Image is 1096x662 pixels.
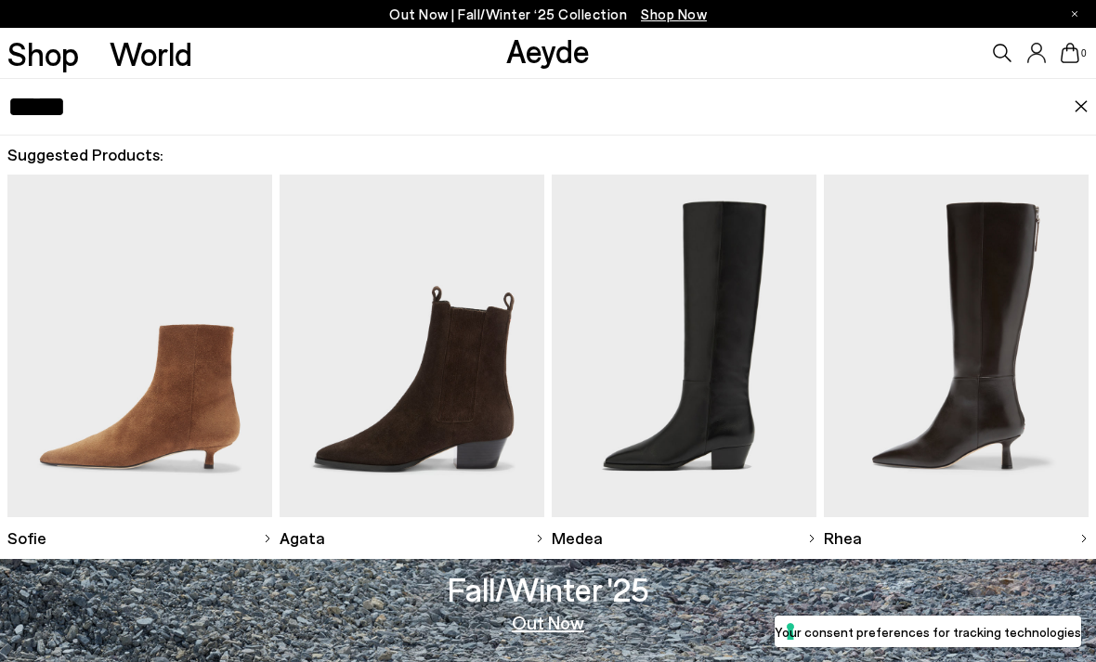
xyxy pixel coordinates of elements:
[7,37,79,70] a: Shop
[7,175,272,518] img: Descriptive text
[824,175,1089,518] img: Descriptive text
[448,573,649,605] h3: Fall/Winter '25
[1074,100,1089,113] img: close.svg
[1079,534,1089,543] img: svg%3E
[552,526,603,550] span: Medea
[263,534,272,543] img: svg%3E
[7,143,1089,166] h2: Suggested Products:
[641,6,707,22] span: Navigate to /collections/new-in
[807,534,816,543] img: svg%3E
[280,517,544,559] a: Agata
[1079,48,1089,58] span: 0
[552,175,816,518] img: Descriptive text
[280,175,544,518] img: Descriptive text
[110,37,192,70] a: World
[775,622,1081,642] label: Your consent preferences for tracking technologies
[389,3,707,26] p: Out Now | Fall/Winter ‘25 Collection
[824,517,1089,559] a: Rhea
[506,31,590,70] a: Aeyde
[7,526,46,550] span: Sofie
[535,534,544,543] img: svg%3E
[1061,43,1079,63] a: 0
[512,613,584,631] a: Out Now
[280,526,325,550] span: Agata
[824,526,862,550] span: Rhea
[552,517,816,559] a: Medea
[775,616,1081,647] button: Your consent preferences for tracking technologies
[7,517,272,559] a: Sofie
